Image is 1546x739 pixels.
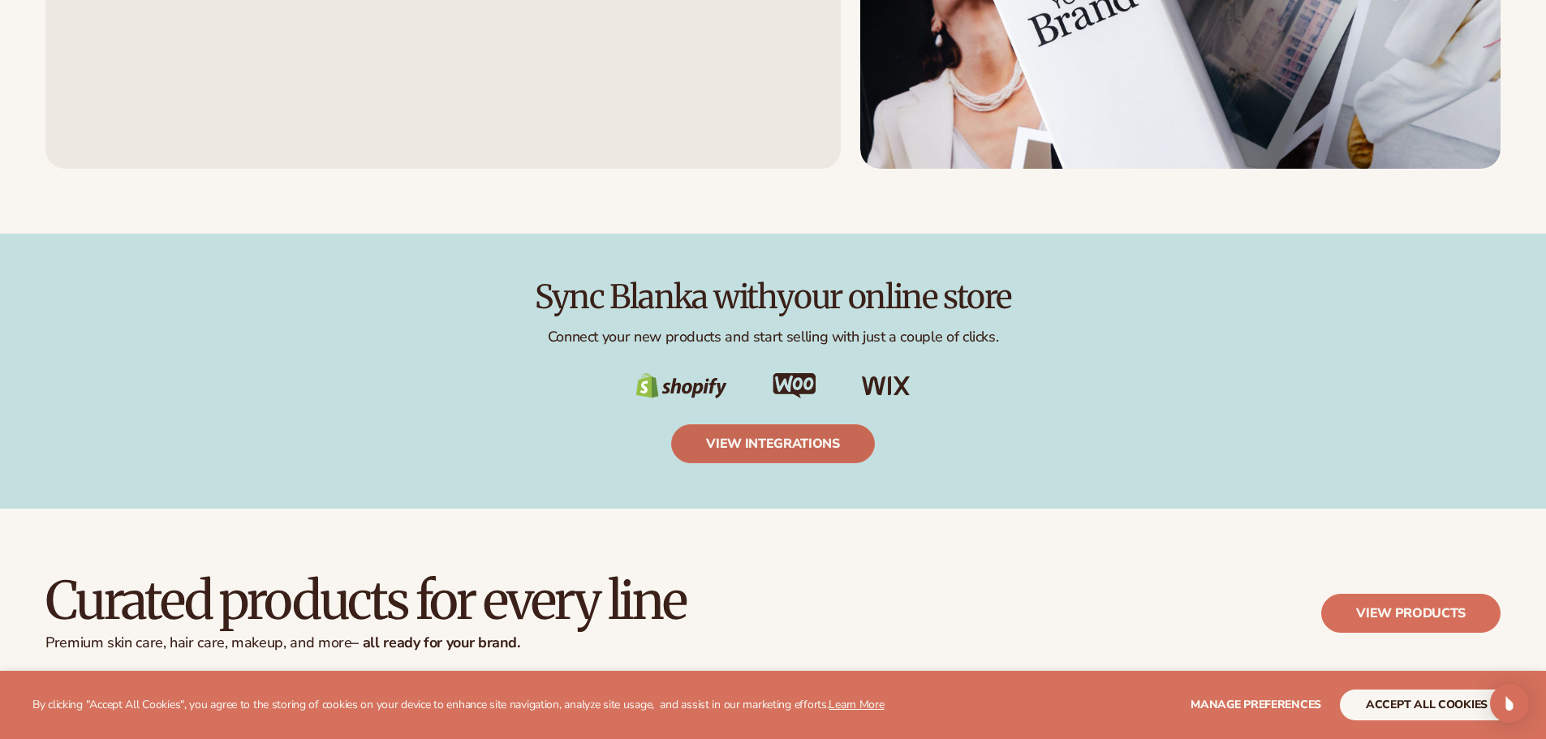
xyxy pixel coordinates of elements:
img: Shopify Image 21 [773,373,816,398]
a: view integrations [671,424,875,463]
span: Manage preferences [1191,697,1321,712]
img: Shopify Image 20 [635,373,727,399]
p: By clicking "Accept All Cookies", you agree to the storing of cookies on your device to enhance s... [32,698,885,712]
strong: – all ready for your brand. [351,633,519,652]
h2: Curated products for every line [45,574,686,628]
p: Premium skin care, hair care, makeup, and more [45,634,686,652]
button: Manage preferences [1191,690,1321,720]
h2: Sync Blanka with your online store [45,279,1501,315]
a: Learn More [829,697,884,712]
a: View products [1321,594,1501,633]
div: Open Intercom Messenger [1490,684,1529,723]
img: Shopify Image 22 [862,376,911,396]
p: Connect your new products and start selling with just a couple of clicks. [45,328,1501,346]
button: accept all cookies [1340,690,1514,720]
